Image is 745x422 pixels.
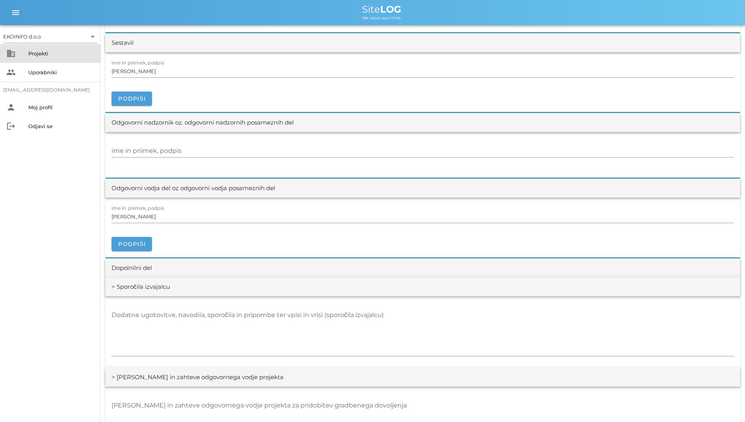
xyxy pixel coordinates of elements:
[28,69,94,75] div: Uporabniki
[112,237,152,251] button: Podpiši
[112,373,284,382] div: > [PERSON_NAME] in zahteve odgovornega vodje projekta
[6,68,16,77] i: people
[112,92,152,106] button: Podpiši
[28,123,94,129] div: Odjavi se
[3,30,97,43] div: EKOINFO d.o.o
[112,118,294,127] div: Odgovorni nadzornik oz. odgovorni nadzornih posameznih del
[112,184,275,193] div: Odgovorni vodja del oz odgovorni vodja posameznih del
[118,240,146,248] span: Podpiši
[380,4,401,15] b: LOG
[11,8,20,17] i: menu
[362,15,401,20] span: We value your time.
[633,337,745,422] div: Pripomoček za klepet
[28,50,94,57] div: Projekti
[633,337,745,422] iframe: Chat Widget
[112,264,152,273] div: Dopolnilni del
[6,121,16,131] i: logout
[3,33,41,40] div: EKOINFO d.o.o
[112,39,134,48] div: Sestavil
[28,104,94,110] div: Moj profil
[362,4,401,15] span: Site
[6,49,16,58] i: business
[112,60,164,66] label: ime in priimek, podpis
[118,95,146,102] span: Podpiši
[112,283,170,292] div: > Sporočila izvajalcu
[112,205,164,211] label: ime in priimek, podpis
[6,103,16,112] i: person
[88,32,97,41] i: arrow_drop_down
